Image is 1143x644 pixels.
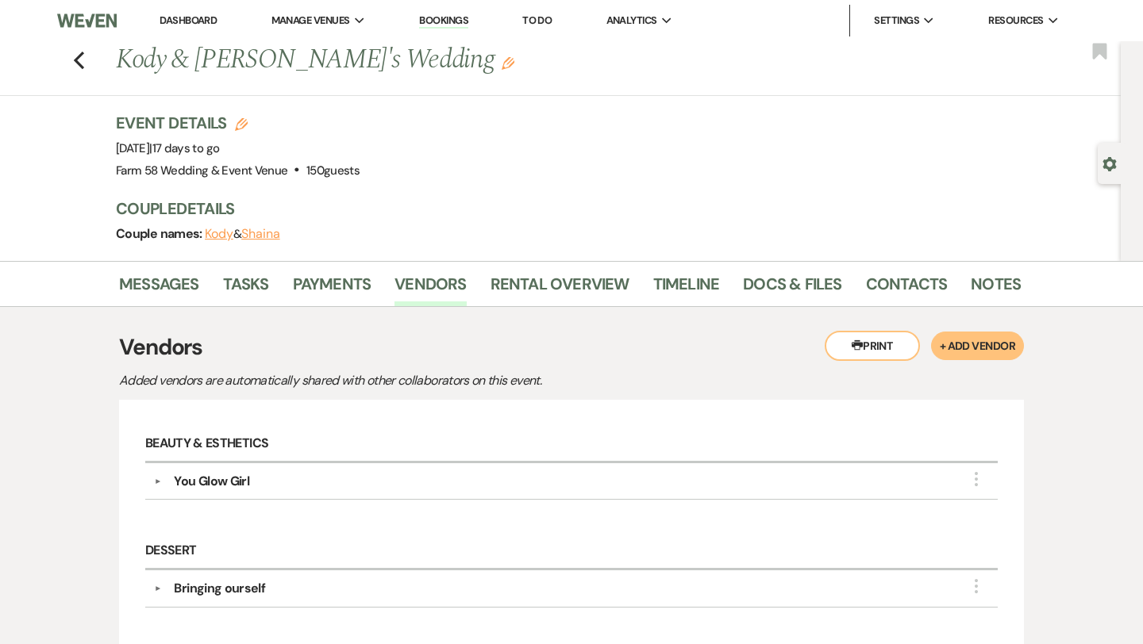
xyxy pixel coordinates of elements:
[491,271,629,306] a: Rental Overview
[57,4,117,37] img: Weven Logo
[116,197,1005,220] h3: Couple Details
[971,271,1021,306] a: Notes
[1103,155,1117,171] button: Open lead details
[931,332,1024,360] button: + Add Vendor
[205,228,233,240] button: Kody
[160,13,217,27] a: Dashboard
[394,271,466,306] a: Vendors
[119,331,1024,364] h3: Vendors
[116,112,360,134] h3: Event Details
[149,140,219,156] span: |
[743,271,841,306] a: Docs & Files
[502,56,514,70] button: Edit
[653,271,720,306] a: Timeline
[522,13,552,27] a: To Do
[148,585,167,592] button: ▼
[145,533,998,570] h6: Dessert
[119,271,199,306] a: Messages
[119,370,675,391] p: Added vendors are automatically shared with other collaborators on this event.
[306,163,360,178] span: 150 guests
[293,271,371,306] a: Payments
[223,271,269,306] a: Tasks
[152,140,220,156] span: 17 days to go
[116,225,205,242] span: Couple names:
[116,140,219,156] span: [DATE]
[174,472,249,491] div: You Glow Girl
[866,271,948,306] a: Contacts
[874,13,919,29] span: Settings
[145,426,998,463] h6: Beauty & Esthetics
[988,13,1043,29] span: Resources
[116,163,287,178] span: Farm 58 Wedding & Event Venue
[205,226,280,242] span: &
[606,13,657,29] span: Analytics
[148,477,167,485] button: ▼
[174,579,265,598] div: Bringing ourself
[116,41,827,79] h1: Kody & [PERSON_NAME]'s Wedding
[825,331,920,361] button: Print
[271,13,350,29] span: Manage Venues
[419,13,468,29] a: Bookings
[241,228,280,240] button: Shaina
